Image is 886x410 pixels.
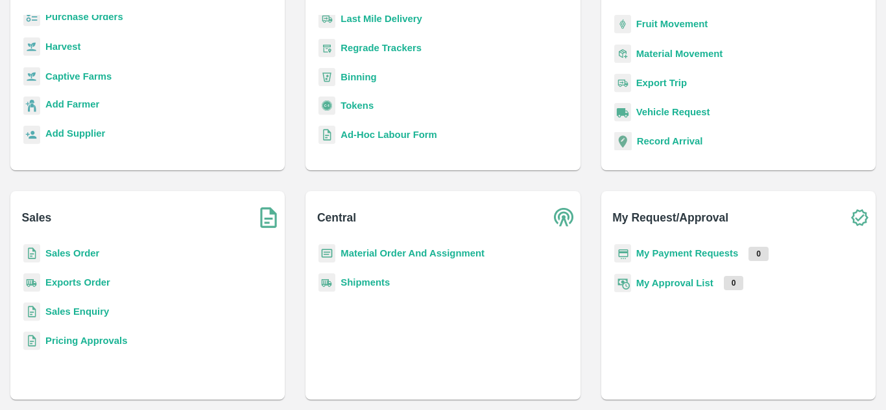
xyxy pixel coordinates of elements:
[45,99,99,109] b: Add Farmer
[318,10,335,28] img: delivery
[341,14,422,24] a: Last Mile Delivery
[23,8,40,27] img: reciept
[341,100,374,111] a: Tokens
[22,209,52,227] b: Sales
[614,132,632,150] img: recordArrival
[614,44,631,63] img: material
[548,201,581,234] img: central
[45,128,105,139] b: Add Supplier
[45,126,105,144] a: Add Supplier
[318,39,335,58] img: whTracker
[341,130,437,140] a: Ad-Hoc Labour Form
[318,68,335,86] img: bin
[614,244,631,263] img: payment
[748,247,769,261] p: 0
[614,74,631,93] img: delivery
[636,49,723,59] a: Material Movement
[45,277,110,288] a: Exports Order
[23,244,40,263] img: sales
[341,72,376,82] a: Binning
[843,201,876,234] img: check
[341,248,485,258] a: Material Order And Assignment
[636,248,739,258] a: My Payment Requests
[317,209,356,227] b: Central
[23,67,40,86] img: harvest
[341,43,422,53] a: Regrade Trackers
[23,37,40,56] img: harvest
[45,71,112,82] a: Captive Farms
[614,15,631,34] img: fruit
[614,273,631,293] img: approval
[612,209,728,227] b: My Request/Approval
[318,273,335,292] img: shipments
[23,332,40,350] img: sales
[252,201,285,234] img: soSales
[637,136,703,146] a: Record Arrival
[23,273,40,292] img: shipments
[45,12,123,22] a: Purchase Orders
[45,41,80,52] a: Harvest
[23,302,40,321] img: sales
[45,336,127,346] a: Pricing Approvals
[318,126,335,144] img: sales
[23,97,40,115] img: farmer
[318,97,335,115] img: tokens
[23,126,40,144] img: supplier
[45,306,109,317] a: Sales Enquiry
[318,244,335,263] img: centralMaterial
[636,107,710,117] a: Vehicle Request
[614,103,631,122] img: vehicle
[636,78,687,88] a: Export Trip
[45,97,99,115] a: Add Farmer
[45,248,99,258] a: Sales Order
[341,277,390,288] a: Shipments
[724,276,744,290] p: 0
[636,278,713,288] a: My Approval List
[636,19,708,29] a: Fruit Movement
